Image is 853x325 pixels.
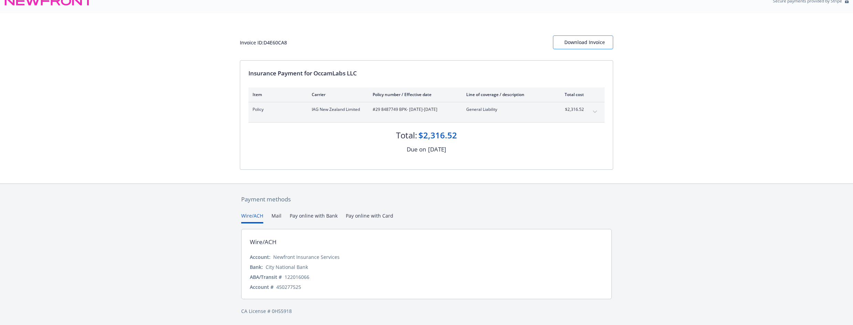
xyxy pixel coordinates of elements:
div: Invoice ID: D4E60CA8 [240,39,287,46]
div: Total: [396,129,417,141]
div: Line of coverage / description [466,92,547,97]
div: Item [253,92,301,97]
div: [DATE] [428,145,446,154]
div: Insurance Payment for OccamLabs LLC [248,69,605,78]
div: 450277525 [276,283,301,291]
span: General Liability [466,106,547,113]
div: Download Invoice [564,36,602,49]
button: Mail [271,212,281,223]
span: Policy [253,106,301,113]
div: Bank: [250,263,263,271]
button: expand content [589,106,600,117]
div: Payment methods [241,195,612,204]
button: Pay online with Card [346,212,393,223]
button: Download Invoice [553,35,613,49]
button: Wire/ACH [241,212,263,223]
span: IAG New Zealand Limited [312,106,362,113]
span: #29 8487749 BPK - [DATE]-[DATE] [373,106,455,113]
button: Pay online with Bank [290,212,338,223]
div: Policy number / Effective date [373,92,455,97]
div: PolicyIAG New Zealand Limited#29 8487749 BPK- [DATE]-[DATE]General Liability$2,316.52expand content [248,102,605,122]
div: 122016066 [285,273,309,281]
div: Due on [407,145,426,154]
div: CA License # 0H55918 [241,307,612,315]
div: ABA/Transit # [250,273,282,281]
div: Wire/ACH [250,238,277,247]
div: Total cost [558,92,584,97]
div: Account: [250,253,270,261]
span: $2,316.52 [558,106,584,113]
div: Newfront Insurance Services [273,253,340,261]
div: $2,316.52 [418,129,457,141]
div: City National Bank [266,263,308,271]
div: Carrier [312,92,362,97]
div: Account # [250,283,274,291]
